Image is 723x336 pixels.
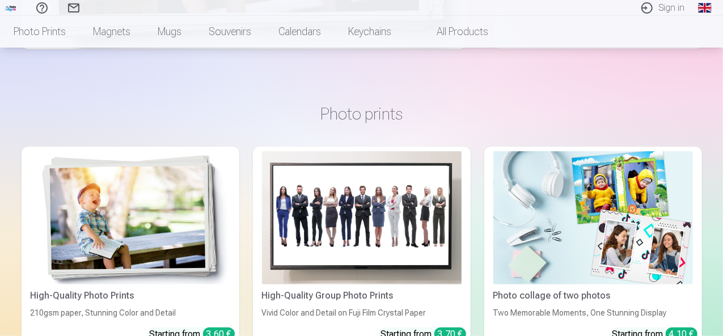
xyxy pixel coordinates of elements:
a: Keychains [335,16,405,48]
div: Photo collage of two photos [489,289,697,303]
h3: Photo prints [31,104,693,124]
div: High-Quality Photo Prints [26,289,235,303]
div: Two Memorable Moments, One Stunning Display [489,307,697,318]
a: Calendars [265,16,335,48]
img: Photo collage of two photos [493,151,693,284]
img: High-Quality Photo Prints [31,151,230,284]
div: High-Quality Group Photo Prints [257,289,466,303]
a: Mugs [144,16,195,48]
a: All products [405,16,502,48]
a: Magnets [79,16,144,48]
div: Vivid Color and Detail on Fuji Film Crystal Paper [257,307,466,318]
img: /fa3 [5,5,17,11]
img: High-Quality Group Photo Prints [262,151,462,284]
div: 210gsm paper, Stunning Color and Detail [26,307,235,318]
a: Souvenirs [195,16,265,48]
